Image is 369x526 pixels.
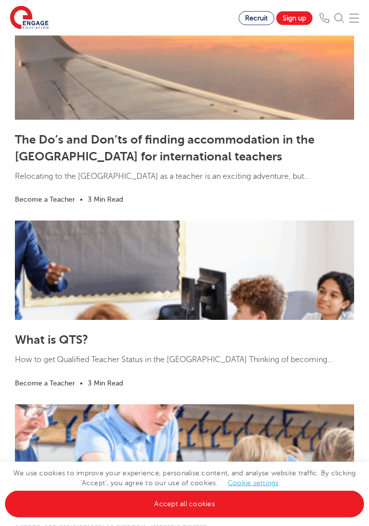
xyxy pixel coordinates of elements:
img: Engage Education [10,6,49,31]
li: 3 Min Read [88,378,123,389]
li: Become a Teacher [15,194,75,206]
p: Relocating to the [GEOGRAPHIC_DATA] as a teacher is an exciting adventure, but... [15,170,354,193]
a: Recruit [239,11,274,25]
a: Sign up [276,11,312,25]
a: Cookie settings [228,479,279,487]
img: Phone [319,13,329,23]
span: Recruit [245,14,268,22]
img: Search [334,13,344,23]
li: • [75,194,88,206]
span: We use cookies to improve your experience, personalise content, and analyse website traffic. By c... [5,469,364,508]
a: Accept all cookies [5,491,364,518]
li: Become a Teacher [15,378,75,389]
li: 3 Min Read [88,194,123,206]
p: How to get Qualified Teacher Status in the [GEOGRAPHIC_DATA] Thinking of becoming... [15,354,354,376]
a: What is QTS? [15,333,88,347]
img: Mobile Menu [349,13,359,23]
li: • [75,378,88,389]
a: The Do’s and Don’ts of finding accommodation in the [GEOGRAPHIC_DATA] for international teachers [15,133,314,164]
